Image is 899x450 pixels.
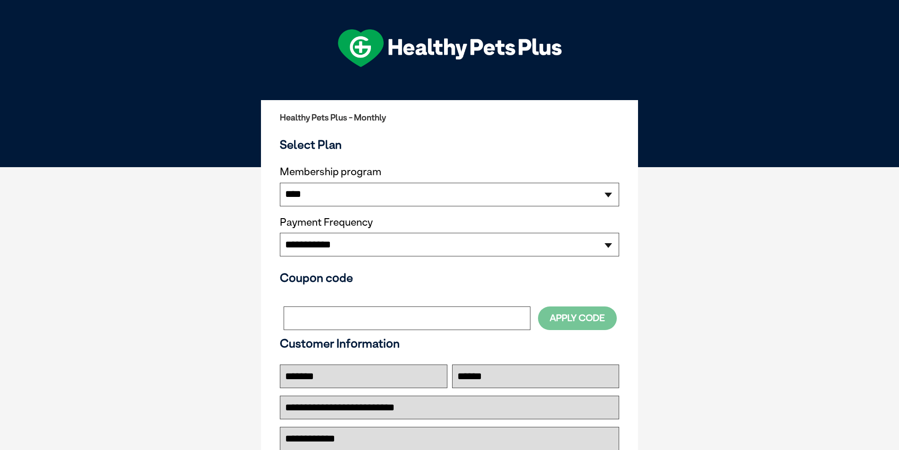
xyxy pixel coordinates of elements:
h2: Healthy Pets Plus - Monthly [280,113,619,122]
h3: Coupon code [280,271,619,285]
label: Payment Frequency [280,216,373,229]
img: hpp-logo-landscape-green-white.png [338,29,562,67]
h3: Select Plan [280,137,619,152]
h3: Customer Information [280,336,619,350]
button: Apply Code [538,306,617,330]
label: Membership program [280,166,619,178]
